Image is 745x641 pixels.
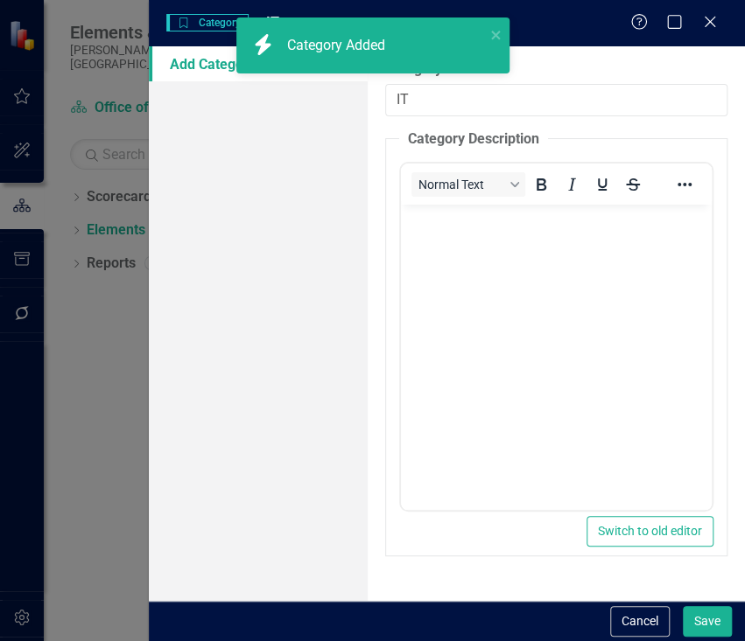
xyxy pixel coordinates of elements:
[287,36,390,56] div: Category Added
[166,14,248,31] span: Category
[587,172,617,197] button: Underline
[385,84,727,116] input: Category Name
[401,205,712,510] iframe: Rich Text Area
[670,172,699,197] button: Reveal or hide additional toolbar items
[418,178,504,192] span: Normal Text
[557,172,587,197] button: Italic
[618,172,648,197] button: Strikethrough
[683,606,732,637] button: Save
[411,172,525,197] button: Block Normal Text
[587,516,713,547] button: Switch to old editor
[385,59,727,80] label: Category Name
[610,606,670,637] button: Cancel
[526,172,556,197] button: Bold
[490,24,503,45] button: close
[399,129,548,150] legend: Category Description
[149,46,368,81] a: Add Category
